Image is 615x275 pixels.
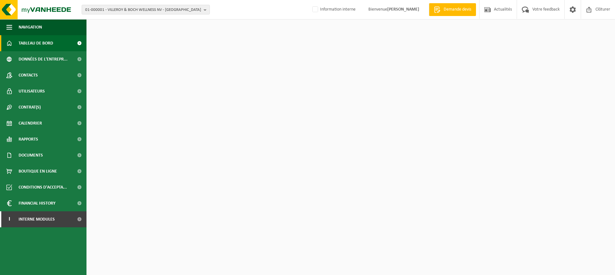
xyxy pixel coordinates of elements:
[19,19,42,35] span: Navigation
[311,5,356,14] label: Information interne
[19,51,68,67] span: Données de l'entrepr...
[19,115,42,131] span: Calendrier
[387,7,419,12] strong: [PERSON_NAME]
[19,35,53,51] span: Tableau de bord
[442,6,473,13] span: Demande devis
[429,3,476,16] a: Demande devis
[19,131,38,147] span: Rapports
[19,211,55,227] span: Interne modules
[19,195,55,211] span: Financial History
[19,99,41,115] span: Contrat(s)
[19,147,43,163] span: Documents
[19,179,67,195] span: Conditions d'accepta...
[6,211,12,227] span: I
[19,83,45,99] span: Utilisateurs
[85,5,201,15] span: 01-000001 - VILLEROY & BOCH WELLNESS NV - [GEOGRAPHIC_DATA]
[82,5,210,14] button: 01-000001 - VILLEROY & BOCH WELLNESS NV - [GEOGRAPHIC_DATA]
[19,67,38,83] span: Contacts
[19,163,57,179] span: Boutique en ligne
